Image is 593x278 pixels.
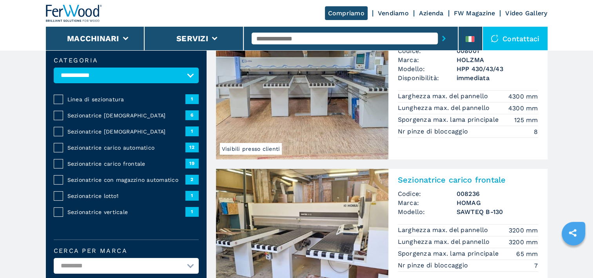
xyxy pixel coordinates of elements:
span: immediata [457,73,538,82]
span: Sezionatrice verticale [67,208,185,216]
h3: HOLZMA [457,55,538,64]
em: 8 [534,127,538,136]
em: 4300 mm [508,92,538,101]
button: Macchinari [67,34,119,43]
span: Marca: [398,198,457,207]
span: Sezionatrice carico frontale [67,160,185,168]
span: Modello: [398,207,457,216]
img: Contattaci [491,35,499,42]
em: 65 mm [516,249,538,258]
span: Modello: [398,64,457,73]
h3: HPP 430/43/43 [457,64,538,73]
em: 3200 mm [509,238,538,247]
h3: HOMAG [457,198,538,207]
span: 12 [185,143,199,152]
button: Servizi [176,34,208,43]
span: Disponibilità: [398,73,457,82]
p: Sporgenza max. lama principale [398,249,501,258]
span: 19 [185,159,199,168]
a: Video Gallery [505,9,547,17]
span: Visibili presso clienti [220,143,282,155]
a: sharethis [563,223,582,243]
span: Sezionatrice [DEMOGRAPHIC_DATA] [67,112,185,119]
span: Sezionatrice lotto1 [67,192,185,200]
p: Larghezza max. del pannello [398,92,490,101]
h2: Sezionatrice carico frontale [398,175,538,185]
span: 1 [185,126,199,136]
a: Vendiamo [378,9,409,17]
p: Sporgenza max. lama principale [398,115,501,124]
img: Sezionatrice carico frontale HOLZMA HPP 430/43/43 [216,26,388,159]
span: Codice: [398,46,457,55]
p: Nr pinze di bloccaggio [398,261,470,270]
a: Compriamo [325,6,368,20]
em: 4300 mm [508,104,538,113]
span: Sezionatrice [DEMOGRAPHIC_DATA] [67,128,185,135]
div: Contattaci [483,27,548,50]
p: Nr pinze di bloccaggio [398,127,470,136]
span: 1 [185,191,199,200]
span: 1 [185,94,199,104]
em: 3200 mm [509,226,538,235]
a: Sezionatrice carico frontale HOLZMA HPP 430/43/43Visibili presso clientiSezionatrice carico front... [216,26,548,159]
h3: SAWTEQ B-130 [457,207,538,216]
a: Azienda [419,9,444,17]
span: 1 [185,207,199,216]
button: submit-button [438,29,450,48]
span: 6 [185,110,199,120]
span: Marca: [398,55,457,64]
a: FW Magazine [454,9,495,17]
em: 125 mm [514,115,538,124]
span: Sezionatrice carico automatico [67,144,185,152]
span: Sezionatrice con magazzino automatico [67,176,185,184]
span: 2 [185,175,199,184]
h3: 008001 [457,46,538,55]
p: Larghezza max. del pannello [398,226,490,234]
p: Lunghezza max. del pannello [398,104,492,112]
p: Lunghezza max. del pannello [398,238,492,246]
iframe: Chat [560,243,587,272]
label: Cerca per marca [54,248,199,254]
label: Categoria [54,57,199,64]
em: 7 [534,261,538,270]
img: Ferwood [46,5,102,22]
span: Codice: [398,189,457,198]
span: Linea di sezionatura [67,95,185,103]
h3: 008236 [457,189,538,198]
